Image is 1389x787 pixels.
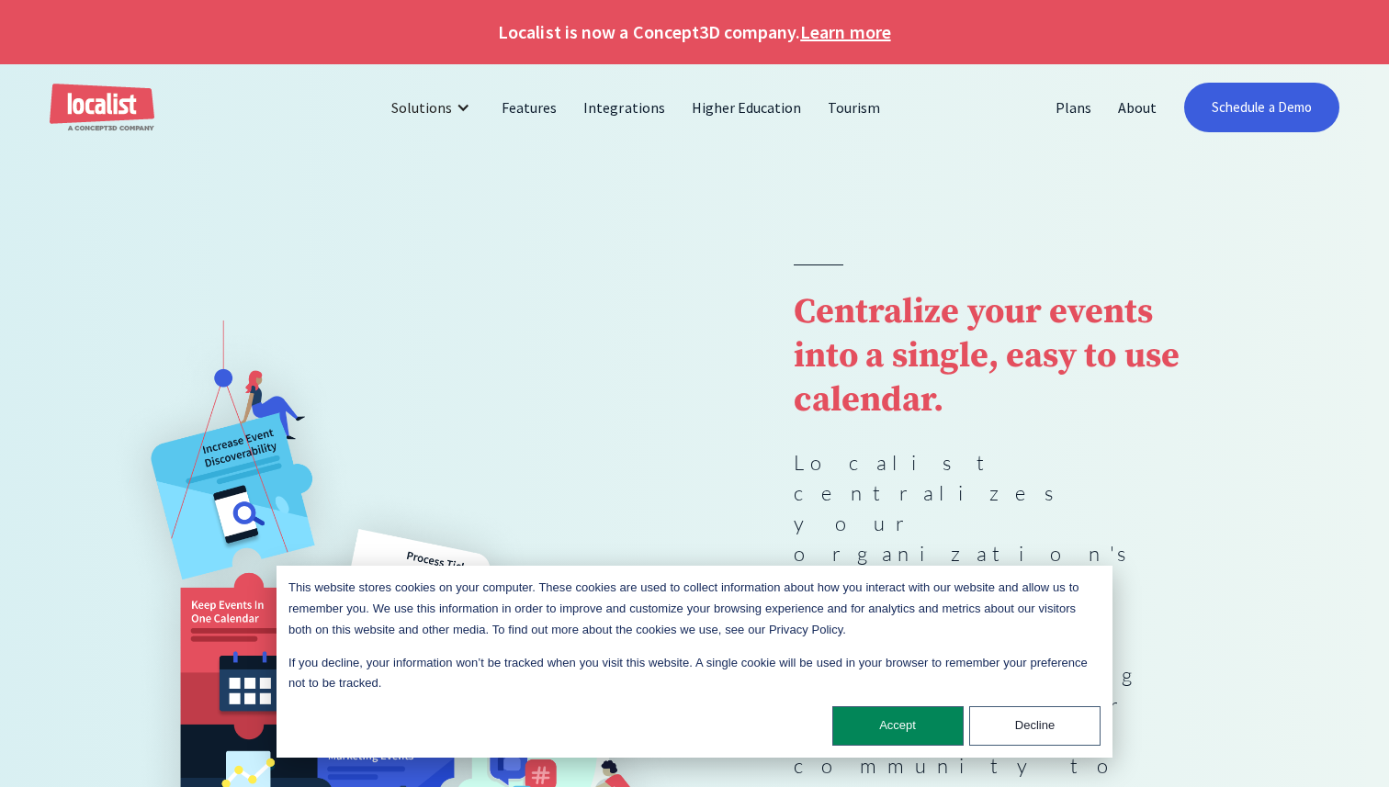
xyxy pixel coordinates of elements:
[815,85,894,129] a: Tourism
[378,85,489,129] div: Solutions
[570,85,678,129] a: Integrations
[832,706,964,746] button: Accept
[679,85,816,129] a: Higher Education
[489,85,570,129] a: Features
[50,84,154,132] a: home
[794,290,1180,422] strong: Centralize your events into a single, easy to use calendar.
[969,706,1101,746] button: Decline
[277,566,1112,758] div: Cookie banner
[288,578,1101,640] p: This website stores cookies on your computer. These cookies are used to collect information about...
[288,653,1101,695] p: If you decline, your information won’t be tracked when you visit this website. A single cookie wi...
[391,96,452,118] div: Solutions
[1043,85,1105,129] a: Plans
[1105,85,1170,129] a: About
[800,18,890,46] a: Learn more
[1184,83,1339,132] a: Schedule a Demo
